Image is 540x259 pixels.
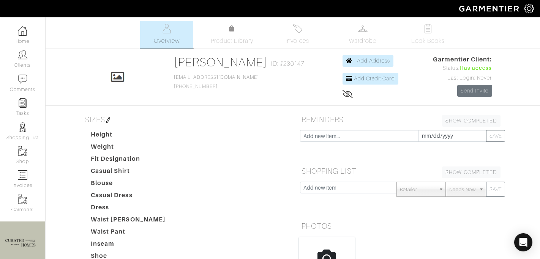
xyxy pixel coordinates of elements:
dt: Weight [85,142,172,154]
dt: Height [85,130,172,142]
span: Has access [459,64,492,72]
h5: PHOTOS [298,218,504,234]
span: Overview [154,36,179,46]
dt: Dress [85,203,172,215]
dt: Waist Pant [85,227,172,239]
dt: Casual Shirt [85,166,172,179]
h5: REMINDERS [298,112,504,127]
span: Product Library [211,36,254,46]
span: Needs Now [449,182,476,197]
img: stylists-icon-eb353228a002819b7ec25b43dbf5f0378dd9e0616d9560372ff212230b889e62.png [18,122,27,132]
h5: SIZES [82,112,287,127]
input: Add new item [300,182,397,193]
span: Garmentier Client: [433,55,492,64]
a: Overview [140,21,193,49]
span: Add Credit Card [354,75,395,82]
img: garments-icon-b7da505a4dc4fd61783c78ac3ca0ef83fa9d6f193b1c9dc38574b1d14d53ca28.png [18,195,27,204]
span: [PHONE_NUMBER] [174,75,259,89]
dt: Blouse [85,179,172,191]
span: Look Books [411,36,445,46]
span: Retailer [400,182,436,197]
span: ID: #236147 [271,59,304,68]
img: dashboard-icon-dbcd8f5a0b271acd01030246c82b418ddd0df26cd7fceb0bd07c9910d44c42f6.png [18,26,27,36]
img: reminder-icon-8004d30b9f0a5d33ae49ab947aed9ed385cf756f9e5892f1edd6e32f2345188e.png [18,98,27,108]
img: basicinfo-40fd8af6dae0f16599ec9e87c0ef1c0a1fdea2edbe929e3d69a839185d80c458.svg [162,24,172,33]
img: comment-icon-a0a6a9ef722e966f86d9cbdc48e553b5cf19dbc54f86b18d962a5391bc8f6eb6.png [18,74,27,84]
a: Add Address [343,55,394,67]
input: Add new item... [300,130,418,142]
dt: Inseam [85,239,172,251]
img: orders-27d20c2124de7fd6de4e0e44c1d41de31381a507db9b33961299e4e07d508b8c.svg [293,24,302,33]
a: Add Credit Card [343,73,398,85]
span: Wardrobe [349,36,376,46]
img: clients-icon-6bae9207a08558b7cb47a8932f037763ab4055f8c8b6bfacd5dc20c3e0201464.png [18,50,27,60]
div: Last Login: Never [433,74,492,82]
div: Open Intercom Messenger [514,233,532,251]
div: Status: [433,64,492,72]
img: garmentier-logo-header-white-b43fb05a5012e4ada735d5af1a66efaba907eab6374d6393d1fbf88cb4ef424d.png [455,2,524,15]
a: Look Books [401,21,455,49]
button: SAVE [486,130,505,142]
dt: Waist [PERSON_NAME] [85,215,172,227]
a: Send Invite [457,85,492,97]
img: garments-icon-b7da505a4dc4fd61783c78ac3ca0ef83fa9d6f193b1c9dc38574b1d14d53ca28.png [18,146,27,156]
dt: Fit Designation [85,154,172,166]
span: Invoices [286,36,309,46]
button: SAVE [486,182,505,197]
h5: SHOPPING LIST [298,163,504,179]
img: orders-icon-0abe47150d42831381b5fb84f609e132dff9fe21cb692f30cb5eec754e2cba89.png [18,170,27,180]
a: Product Library [205,24,259,46]
img: pen-cf24a1663064a2ec1b9c1bd2387e9de7a2fa800b781884d57f21acf72779bad2.png [105,117,111,123]
a: [EMAIL_ADDRESS][DOMAIN_NAME] [174,75,259,80]
a: Invoices [271,21,324,49]
span: Add Address [357,58,390,64]
a: SHOW COMPLETED [442,166,501,178]
img: wardrobe-487a4870c1b7c33e795ec22d11cfc2ed9d08956e64fb3008fe2437562e282088.svg [358,24,368,33]
a: [PERSON_NAME] [174,55,268,69]
a: Wardrobe [336,21,389,49]
img: todo-9ac3debb85659649dc8f770b8b6100bb5dab4b48dedcbae339e5042a72dfd3cc.svg [423,24,433,33]
dt: Casual Dress [85,191,172,203]
a: SHOW COMPLETED [442,115,501,127]
img: gear-icon-white-bd11855cb880d31180b6d7d6211b90ccbf57a29d726f0c71d8c61bd08dd39cc2.png [524,4,534,13]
